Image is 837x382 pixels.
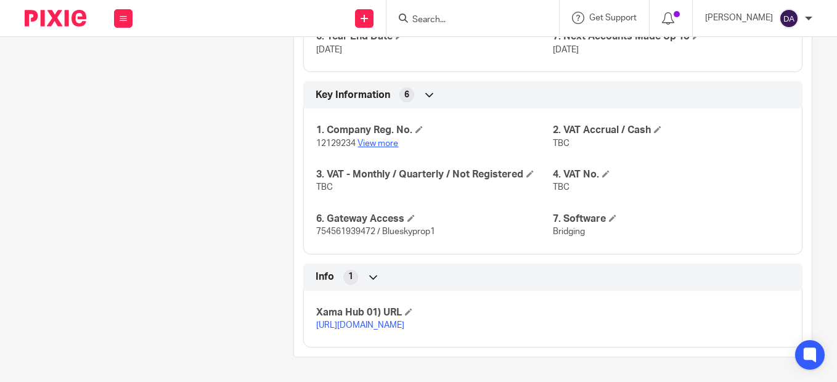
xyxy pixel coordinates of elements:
[316,270,334,283] span: Info
[316,168,553,181] h4: 3. VAT - Monthly / Quarterly / Not Registered
[316,30,553,43] h4: 6. Year End Date
[316,89,390,102] span: Key Information
[316,183,333,192] span: TBC
[553,168,790,181] h4: 4. VAT No.
[316,139,356,148] span: 12129234
[553,183,570,192] span: TBC
[553,124,790,137] h4: 2. VAT Accrual / Cash
[348,270,353,283] span: 1
[316,227,435,236] span: 754561939472 / Blueskyprop1
[316,124,553,137] h4: 1. Company Reg. No.
[411,15,522,26] input: Search
[705,12,773,24] p: [PERSON_NAME]
[553,46,579,54] span: [DATE]
[553,139,570,148] span: TBC
[316,321,404,330] a: [URL][DOMAIN_NAME]
[779,9,799,28] img: svg%3E
[404,89,409,101] span: 6
[553,227,585,236] span: Bridging
[316,306,553,319] h4: Xama Hub 01) URL
[316,46,342,54] span: [DATE]
[316,213,553,226] h4: 6. Gateway Access
[553,213,790,226] h4: 7. Software
[553,30,790,43] h4: 7. Next Accounts Made Up To
[589,14,637,22] span: Get Support
[357,139,398,148] a: View more
[25,10,86,26] img: Pixie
